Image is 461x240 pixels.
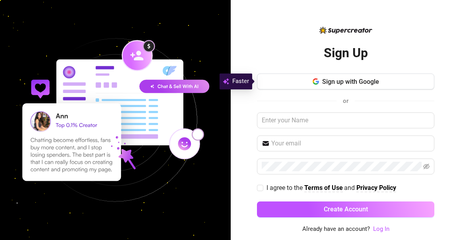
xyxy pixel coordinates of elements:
button: Sign up with Google [257,74,434,89]
span: Sign up with Google [322,78,379,85]
span: Already have an account? [302,225,370,234]
input: Enter your Name [257,112,434,128]
span: Create Account [324,205,368,213]
a: Log In [373,225,389,232]
span: Faster [232,77,249,86]
a: Privacy Policy [356,184,396,192]
img: logo-BBDzfeDw.svg [319,27,372,34]
input: Your email [271,139,430,148]
h2: Sign Up [324,45,368,61]
strong: Privacy Policy [356,184,396,192]
span: or [343,97,348,105]
a: Log In [373,225,389,234]
span: eye-invisible [423,163,430,170]
img: svg%3e [223,77,229,86]
strong: Terms of Use [304,184,343,192]
span: and [344,184,356,192]
a: Terms of Use [304,184,343,192]
span: I agree to the [266,184,304,192]
button: Create Account [257,201,434,217]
